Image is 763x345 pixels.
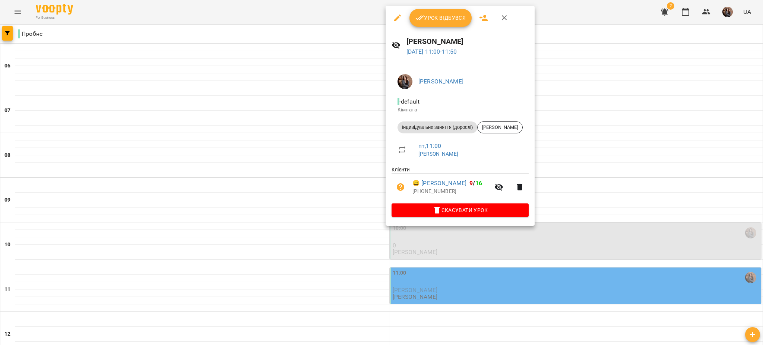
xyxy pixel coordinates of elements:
a: пт , 11:00 [418,142,441,149]
a: [PERSON_NAME] [418,78,463,85]
b: / [469,180,482,187]
img: 6c17d95c07e6703404428ddbc75e5e60.jpg [398,74,412,89]
span: [PERSON_NAME] [478,124,522,131]
h6: [PERSON_NAME] [406,36,529,47]
p: [PHONE_NUMBER] [412,188,490,195]
span: Індивідуальне заняття (дорослі) [398,124,477,131]
p: Кімната [398,106,523,114]
a: 😀 [PERSON_NAME] [412,179,466,188]
div: [PERSON_NAME] [477,121,523,133]
button: Візит ще не сплачено. Додати оплату? [392,178,409,196]
span: Урок відбувся [415,13,466,22]
ul: Клієнти [392,166,529,203]
span: 9 [469,180,473,187]
button: Скасувати Урок [392,203,529,217]
a: [DATE] 11:00-11:50 [406,48,457,55]
button: Урок відбувся [409,9,472,27]
span: Скасувати Урок [398,206,523,215]
span: 16 [475,180,482,187]
span: - default [398,98,421,105]
a: [PERSON_NAME] [418,151,458,157]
